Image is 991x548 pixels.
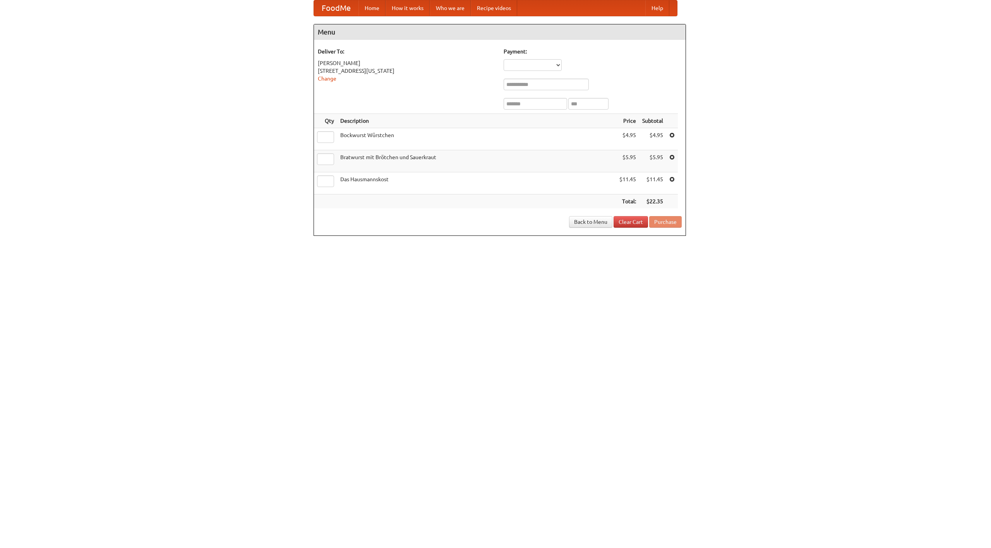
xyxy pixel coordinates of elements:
[337,128,616,150] td: Bockwurst Würstchen
[386,0,430,16] a: How it works
[639,150,666,172] td: $5.95
[616,194,639,209] th: Total:
[639,194,666,209] th: $22.35
[614,216,648,228] a: Clear Cart
[616,172,639,194] td: $11.45
[569,216,612,228] a: Back to Menu
[318,48,496,55] h5: Deliver To:
[616,114,639,128] th: Price
[318,67,496,75] div: [STREET_ADDRESS][US_STATE]
[430,0,471,16] a: Who we are
[337,172,616,194] td: Das Hausmannskost
[471,0,517,16] a: Recipe videos
[337,114,616,128] th: Description
[639,128,666,150] td: $4.95
[337,150,616,172] td: Bratwurst mit Brötchen und Sauerkraut
[314,24,686,40] h4: Menu
[616,128,639,150] td: $4.95
[649,216,682,228] button: Purchase
[504,48,682,55] h5: Payment:
[645,0,669,16] a: Help
[314,114,337,128] th: Qty
[314,0,358,16] a: FoodMe
[358,0,386,16] a: Home
[639,114,666,128] th: Subtotal
[639,172,666,194] td: $11.45
[616,150,639,172] td: $5.95
[318,76,336,82] a: Change
[318,59,496,67] div: [PERSON_NAME]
